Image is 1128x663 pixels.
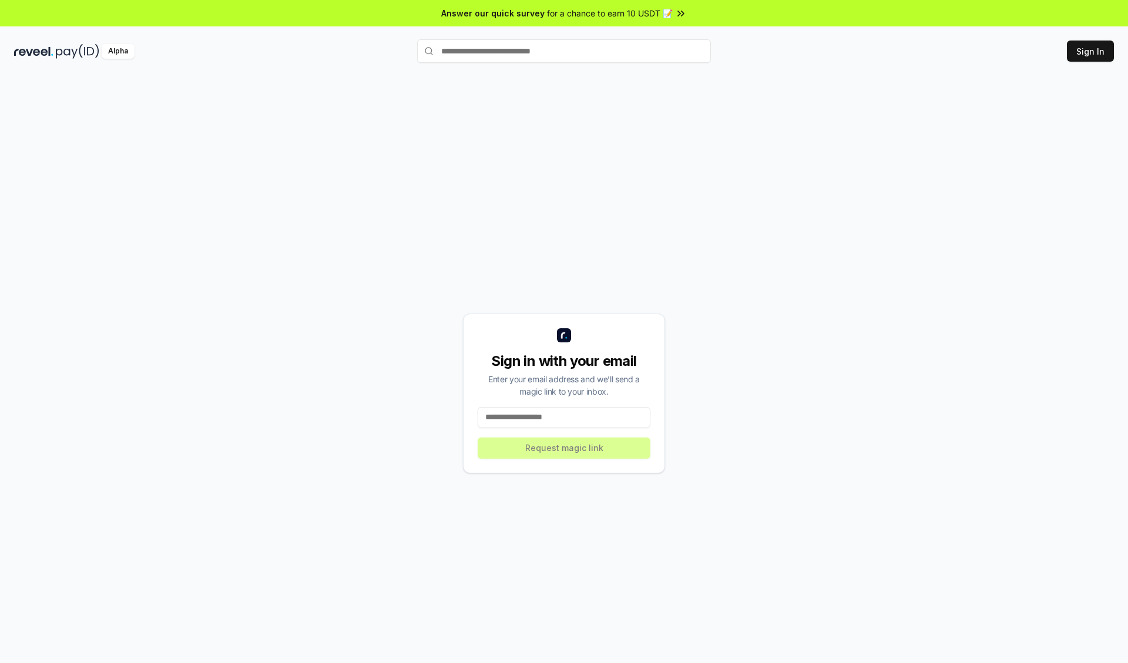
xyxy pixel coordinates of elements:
div: Alpha [102,44,135,59]
div: Sign in with your email [478,352,650,371]
img: logo_small [557,328,571,342]
img: pay_id [56,44,99,59]
button: Sign In [1067,41,1114,62]
span: for a chance to earn 10 USDT 📝 [547,7,673,19]
span: Answer our quick survey [441,7,545,19]
div: Enter your email address and we’ll send a magic link to your inbox. [478,373,650,398]
img: reveel_dark [14,44,53,59]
